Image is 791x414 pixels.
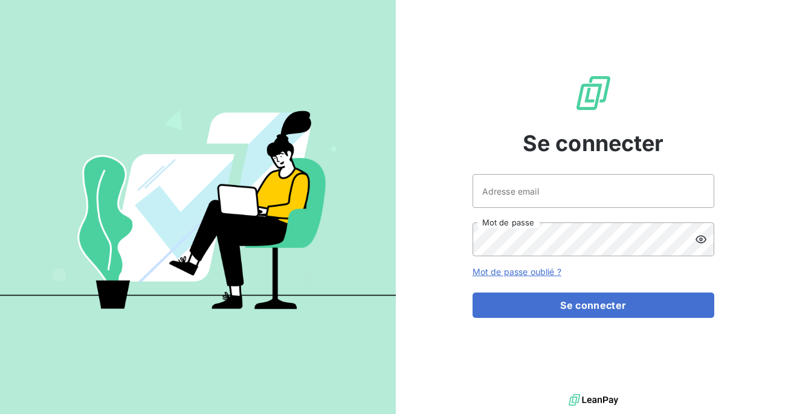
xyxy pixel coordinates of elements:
[473,174,714,208] input: placeholder
[574,74,613,112] img: Logo LeanPay
[473,267,561,277] a: Mot de passe oublié ?
[569,391,618,409] img: logo
[523,127,664,160] span: Se connecter
[473,293,714,318] button: Se connecter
